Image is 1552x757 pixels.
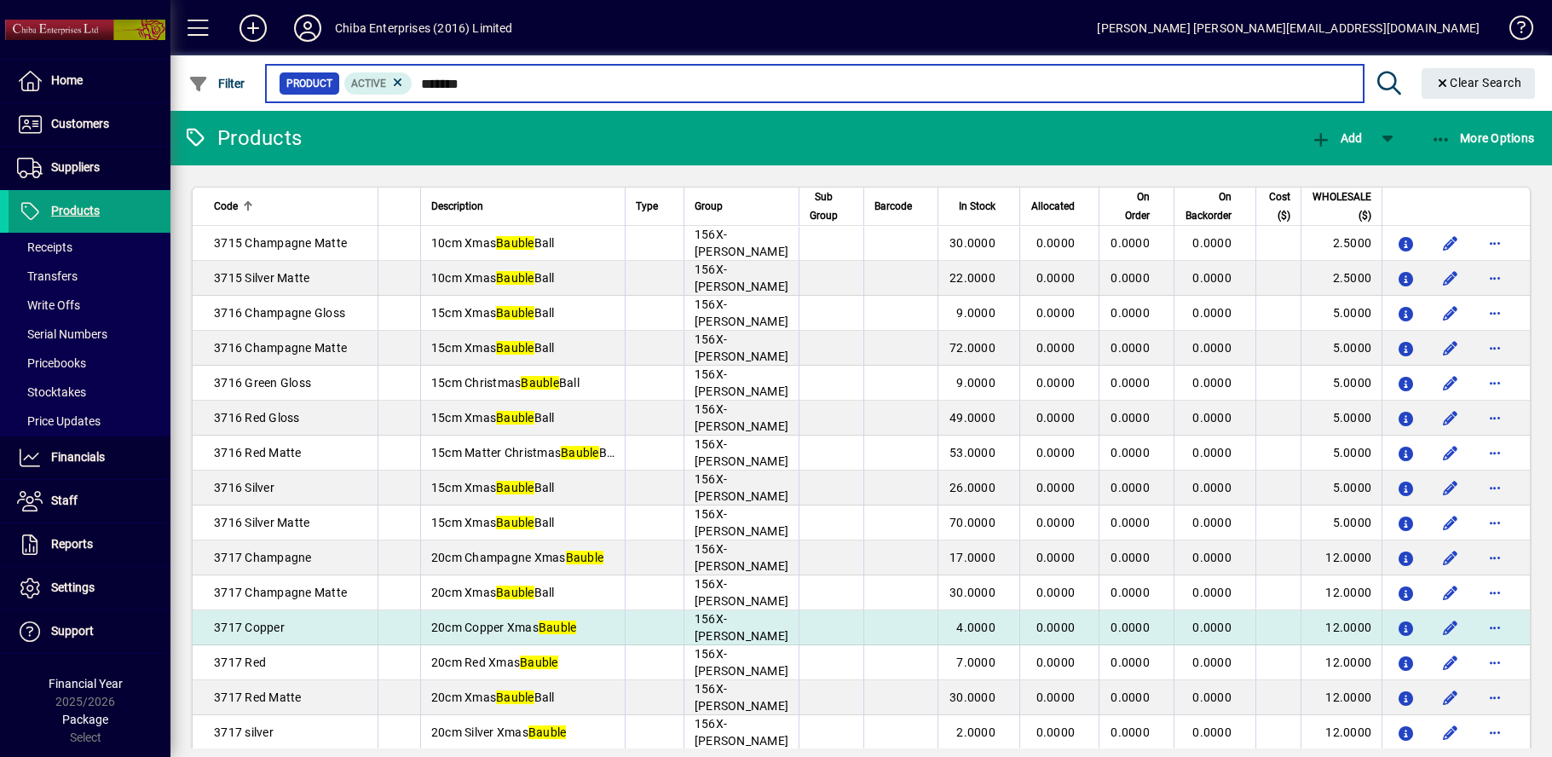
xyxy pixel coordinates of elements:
span: 0.0000 [1111,621,1150,634]
span: More Options [1431,131,1535,145]
button: Edit [1437,229,1464,257]
span: 0.0000 [1192,271,1232,285]
span: 0.0000 [1036,691,1075,704]
span: Receipts [17,240,72,254]
button: Add [1307,123,1366,153]
span: 3716 Champagne Matte [214,341,347,355]
div: Type [636,197,673,216]
span: Financial Year [49,677,123,691]
span: 156X-[PERSON_NAME] [695,298,788,328]
span: 0.0000 [1036,446,1075,459]
span: Home [51,73,83,87]
em: Bauble [566,551,604,564]
em: Bauble [496,481,534,494]
a: Serial Numbers [9,320,170,349]
a: Stocktakes [9,378,170,407]
span: 3717 Champagne Matte [214,586,347,599]
a: Price Updates [9,407,170,436]
button: More options [1481,369,1509,396]
span: 156X-[PERSON_NAME] [695,472,788,503]
button: More options [1481,264,1509,292]
div: On Order [1110,188,1165,225]
span: 0.0000 [1192,481,1232,494]
span: 156X-[PERSON_NAME] [695,717,788,748]
span: 26.0000 [949,481,995,494]
span: 0.0000 [1192,516,1232,529]
span: 3717 Red [214,656,266,669]
span: 72.0000 [949,341,995,355]
a: Reports [9,523,170,566]
span: 156X-[PERSON_NAME] [695,332,788,363]
td: 12.0000 [1301,645,1382,680]
a: Pricebooks [9,349,170,378]
span: On Order [1110,188,1150,225]
span: 0.0000 [1192,586,1232,599]
span: Price Updates [17,414,101,428]
button: More options [1481,684,1509,711]
span: Add [1311,131,1362,145]
em: Bauble [496,271,534,285]
a: Settings [9,567,170,610]
span: 0.0000 [1192,376,1232,390]
span: 0.0000 [1036,656,1075,669]
button: More options [1481,509,1509,536]
span: Reports [51,537,93,551]
span: Filter [188,77,245,90]
button: Edit [1437,719,1464,746]
button: Edit [1437,439,1464,466]
div: In Stock [949,197,1011,216]
a: Home [9,60,170,102]
em: Bauble [561,446,599,459]
span: 3717 Copper [214,621,285,634]
div: Chiba Enterprises (2016) Limited [335,14,513,42]
em: Bauble [496,341,534,355]
span: 3716 Green Gloss [214,376,311,390]
span: 3715 Silver Matte [214,271,309,285]
span: Description [431,197,483,216]
td: 12.0000 [1301,575,1382,610]
button: Edit [1437,404,1464,431]
div: Products [183,124,302,152]
button: More options [1481,614,1509,641]
span: 0.0000 [1036,481,1075,494]
td: 5.0000 [1301,331,1382,366]
span: 0.0000 [1111,551,1150,564]
span: Write Offs [17,298,80,312]
span: 156X-[PERSON_NAME] [695,612,788,643]
button: Edit [1437,369,1464,396]
span: 0.0000 [1111,586,1150,599]
span: 15cm Christmas Ball [431,376,580,390]
em: Bauble [521,376,559,390]
span: 0.0000 [1036,271,1075,285]
td: 12.0000 [1301,540,1382,575]
em: Bauble [496,236,534,250]
span: Clear Search [1435,76,1522,90]
span: 0.0000 [1036,586,1075,599]
span: 0.0000 [1111,376,1150,390]
button: Add [226,13,280,43]
span: 0.0000 [1111,725,1150,739]
div: On Backorder [1185,188,1247,225]
span: 3716 Silver Matte [214,516,309,529]
td: 12.0000 [1301,715,1382,750]
span: 10cm Xmas Ball [431,271,555,285]
span: 0.0000 [1111,481,1150,494]
td: 2.5000 [1301,261,1382,296]
span: 0.0000 [1036,551,1075,564]
span: Cost ($) [1266,188,1290,225]
span: 0.0000 [1192,236,1232,250]
td: 5.0000 [1301,296,1382,331]
span: 0.0000 [1111,341,1150,355]
em: Bauble [496,411,534,425]
span: Type [636,197,658,216]
button: Clear [1422,68,1536,99]
span: 3717 Red Matte [214,691,302,704]
span: Customers [51,117,109,130]
span: 0.0000 [1036,236,1075,250]
span: 156X-[PERSON_NAME] [695,542,788,573]
span: 0.0000 [1192,725,1232,739]
span: 15cm Xmas Ball [431,306,555,320]
mat-chip: Activation Status: Active [344,72,413,95]
span: 0.0000 [1192,551,1232,564]
em: Bauble [496,306,534,320]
